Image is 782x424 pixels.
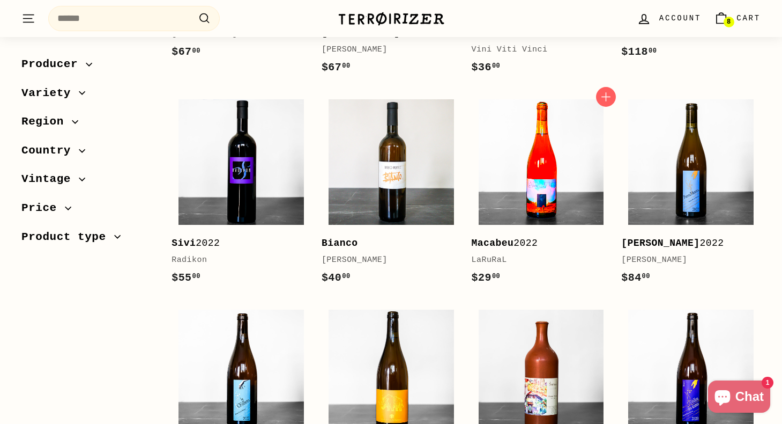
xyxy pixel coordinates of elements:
b: Sivi [172,238,196,248]
sup: 00 [642,273,650,280]
button: Price [21,196,154,225]
span: Account [659,12,701,24]
span: Producer [21,55,86,74]
div: 2022 [172,236,300,251]
span: Region [21,113,72,131]
a: Cart [707,3,767,34]
a: [PERSON_NAME]2022[PERSON_NAME] [621,92,761,297]
span: Vintage [21,170,79,188]
sup: 00 [492,62,500,70]
div: 2022 [621,236,750,251]
span: $40 [322,272,351,284]
button: Variety [21,82,154,111]
button: Producer [21,53,154,82]
sup: 00 [492,273,500,280]
inbox-online-store-chat: Shopify online store chat [705,381,773,415]
span: $55 [172,272,200,284]
span: $84 [621,272,650,284]
span: Price [21,199,65,217]
button: Vintage [21,167,154,196]
span: Variety [21,84,79,103]
span: $29 [472,272,501,284]
a: Account [630,3,707,34]
span: $67 [172,46,200,58]
span: Cart [736,12,761,24]
div: [PERSON_NAME] [322,254,450,267]
a: Bianco [PERSON_NAME] [322,92,461,297]
button: Country [21,139,154,168]
sup: 00 [649,47,657,55]
div: [PERSON_NAME] [621,254,750,267]
a: Macabeu2022LaRuRaL [472,92,611,297]
span: Product type [21,228,114,246]
b: Bianco [322,238,358,248]
button: Product type [21,225,154,254]
sup: 00 [342,62,350,70]
sup: 00 [192,273,200,280]
button: Region [21,110,154,139]
div: [PERSON_NAME] [322,43,450,56]
div: Vini Viti Vinci [472,43,600,56]
div: 2022 [472,236,600,251]
b: [PERSON_NAME] [621,238,699,248]
a: Sivi2022Radikon [172,92,311,297]
span: $36 [472,61,501,74]
span: Country [21,142,79,160]
span: $67 [322,61,351,74]
b: Macabeu [472,238,514,248]
span: $118 [621,46,657,58]
span: 8 [727,18,731,26]
sup: 00 [342,273,350,280]
sup: 00 [192,47,200,55]
div: Radikon [172,254,300,267]
div: LaRuRaL [472,254,600,267]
